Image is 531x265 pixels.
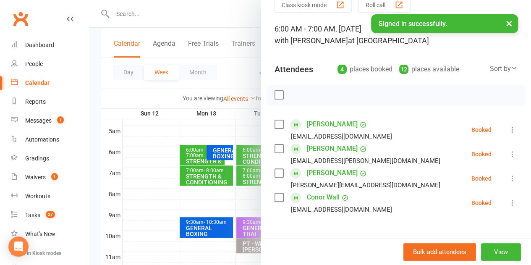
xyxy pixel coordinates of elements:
span: with [PERSON_NAME] [275,36,348,45]
div: Booked [471,200,492,206]
a: People [11,55,89,73]
a: Waivers 1 [11,168,89,187]
div: places booked [337,63,392,75]
a: Clubworx [10,8,31,29]
button: × [502,14,517,32]
div: 4 [337,65,347,74]
a: [PERSON_NAME] [307,142,358,155]
a: Gradings [11,149,89,168]
span: 27 [46,211,55,218]
div: Gradings [25,155,49,162]
a: Conor Wall [307,191,340,204]
div: [EMAIL_ADDRESS][PERSON_NAME][DOMAIN_NAME] [291,155,440,166]
div: Dashboard [25,42,54,48]
div: Tasks [25,212,40,218]
div: What's New [25,231,55,237]
div: [PERSON_NAME][EMAIL_ADDRESS][DOMAIN_NAME] [291,180,440,191]
a: [PERSON_NAME] [307,166,358,180]
div: Booked [471,127,492,133]
div: 12 [399,65,408,74]
div: [EMAIL_ADDRESS][DOMAIN_NAME] [291,204,392,215]
div: Notes [275,238,297,249]
div: Reports [25,98,46,105]
div: Sort by [490,63,518,74]
div: Calendar [25,79,50,86]
a: Reports [11,92,89,111]
span: Signed in successfully. [379,20,447,28]
a: Tasks 27 [11,206,89,225]
div: [EMAIL_ADDRESS][DOMAIN_NAME] [291,131,392,142]
a: Messages 1 [11,111,89,130]
span: at [GEOGRAPHIC_DATA] [348,36,429,45]
div: Attendees [275,63,313,75]
div: places available [399,63,459,75]
div: Booked [471,151,492,157]
a: Calendar [11,73,89,92]
a: [PERSON_NAME] [307,118,358,131]
a: Automations [11,130,89,149]
div: Workouts [25,193,50,199]
div: Open Intercom Messenger [8,236,29,257]
a: Workouts [11,187,89,206]
button: View [481,243,521,261]
div: Booked [471,176,492,181]
button: Bulk add attendees [403,243,476,261]
a: What's New [11,225,89,244]
div: Waivers [25,174,46,181]
span: 1 [57,116,64,123]
div: Automations [25,136,59,143]
a: Dashboard [11,36,89,55]
span: 1 [51,173,58,180]
div: Messages [25,117,52,124]
div: People [25,60,43,67]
